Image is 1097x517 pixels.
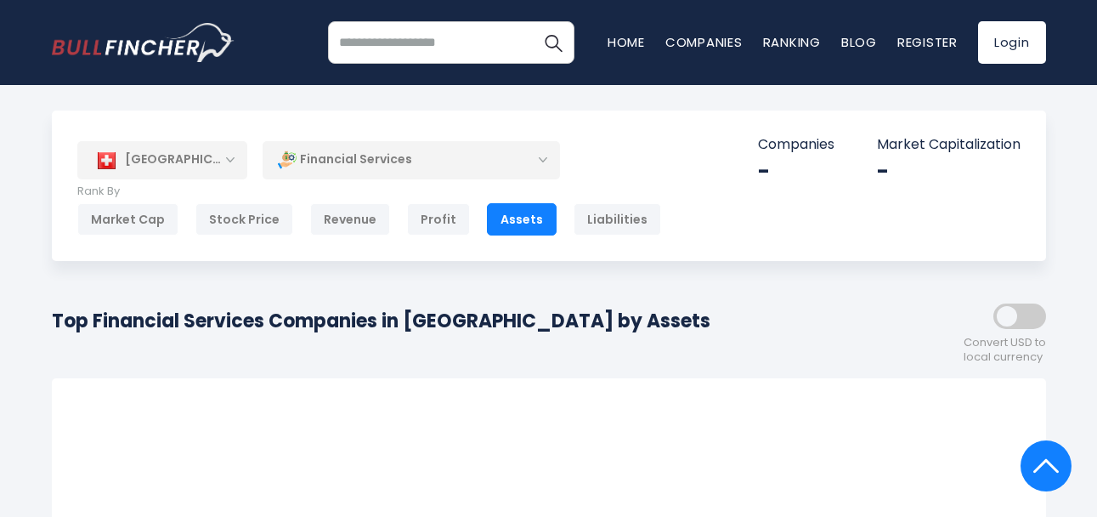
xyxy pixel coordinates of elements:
a: Go to homepage [52,23,235,62]
span: Convert USD to local currency [964,336,1046,365]
div: Financial Services [263,140,560,179]
a: Companies [665,33,743,51]
p: Companies [758,136,834,154]
button: Search [532,21,574,64]
a: Register [897,33,958,51]
div: Assets [487,203,557,236]
div: - [758,158,834,185]
a: Blog [841,33,877,51]
div: Liabilities [574,203,661,236]
a: Home [608,33,645,51]
p: Market Capitalization [877,136,1021,154]
div: Stock Price [195,203,293,236]
div: [GEOGRAPHIC_DATA] [77,141,247,179]
div: Market Cap [77,203,178,236]
p: Rank By [77,185,661,199]
img: bullfincher logo [52,23,235,62]
div: - [877,158,1021,185]
a: Login [978,21,1046,64]
h1: Top Financial Services Companies in [GEOGRAPHIC_DATA] by Assets [52,307,710,335]
div: Revenue [310,203,390,236]
div: Profit [407,203,470,236]
a: Ranking [763,33,821,51]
